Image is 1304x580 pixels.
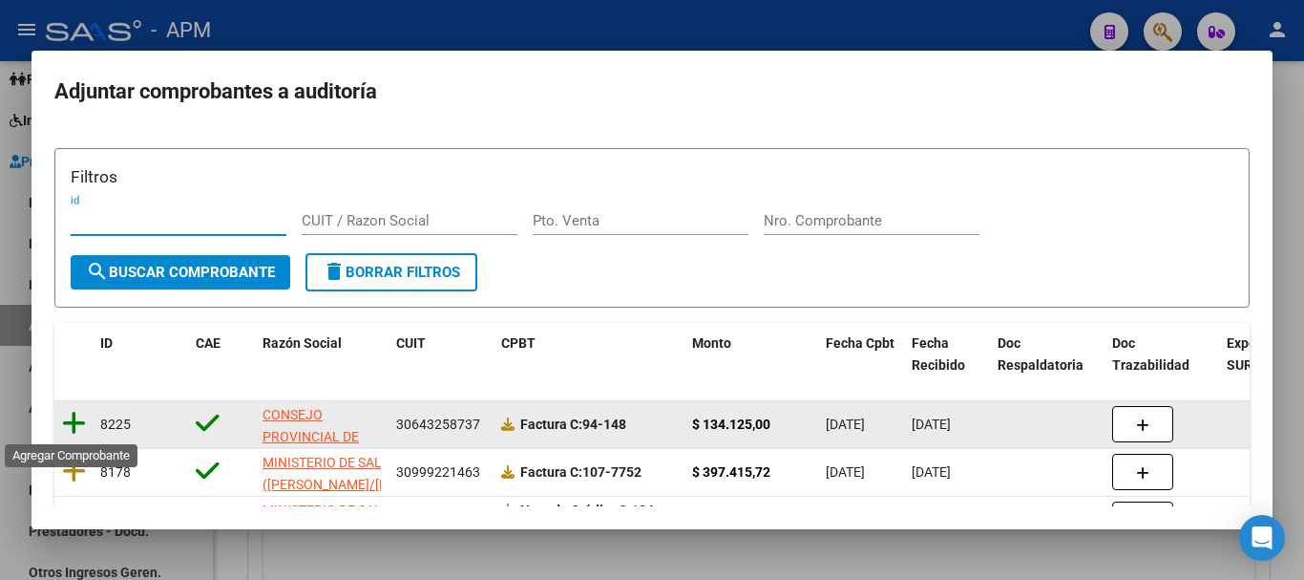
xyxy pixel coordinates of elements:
datatable-header-cell: Doc Trazabilidad [1104,323,1219,386]
mat-icon: search [86,260,109,283]
datatable-header-cell: Monto [684,323,818,386]
span: [DATE] [826,417,865,432]
datatable-header-cell: CPBT [494,323,684,386]
datatable-header-cell: CUIT [389,323,494,386]
span: 8178 [100,464,131,480]
span: CUIT [396,335,426,351]
span: 8225 [100,417,131,432]
span: [DATE] [826,464,865,480]
mat-icon: delete [323,260,346,283]
datatable-header-cell: Razón Social [255,323,389,386]
datatable-header-cell: Fecha Cpbt [818,323,904,386]
span: Fecha Recibido [912,335,965,373]
span: Borrar Filtros [323,264,460,281]
span: [DATE] [912,464,951,480]
strong: 107-7752 [520,464,641,480]
span: 30643258737 [396,417,480,432]
span: Factura C: [520,464,582,480]
strong: $ 397.415,72 [692,464,770,480]
datatable-header-cell: Fecha Recibido [904,323,990,386]
button: Buscar Comprobante [71,255,290,290]
datatable-header-cell: Doc Respaldatoria [990,323,1104,386]
datatable-header-cell: ID [93,323,188,386]
span: Razón Social [263,335,342,351]
strong: 94-148 [520,417,626,432]
h2: Adjuntar comprobantes a auditoría [54,74,1250,110]
span: [DATE] [912,417,951,432]
span: CAE [196,335,221,351]
span: Nota de Crédito C: [520,503,631,518]
button: Borrar Filtros [305,253,477,291]
h3: Filtros [71,164,1233,189]
span: CONSEJO PROVINCIAL DE SALUD PUBLICA PCIADE RIO NEGRO [263,407,381,487]
span: Doc Trazabilidad [1112,335,1189,373]
span: Monto [692,335,731,351]
span: Doc Respaldatoria [998,335,1083,373]
span: CPBT [501,335,536,351]
strong: 124-1152 [501,503,660,540]
span: Factura C: [520,417,582,432]
span: Buscar Comprobante [86,264,275,281]
strong: $ 134.125,00 [692,417,770,432]
span: MINISTERIO DE SALUD ([PERSON_NAME]/[PERSON_NAME] /[PERSON_NAME]/[PERSON_NAME]/[PERSON_NAME]) [263,455,591,514]
div: Open Intercom Messenger [1239,515,1285,561]
span: Fecha Cpbt [826,335,894,351]
span: 30999221463 [396,464,480,480]
span: ID [100,335,113,351]
datatable-header-cell: CAE [188,323,255,386]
